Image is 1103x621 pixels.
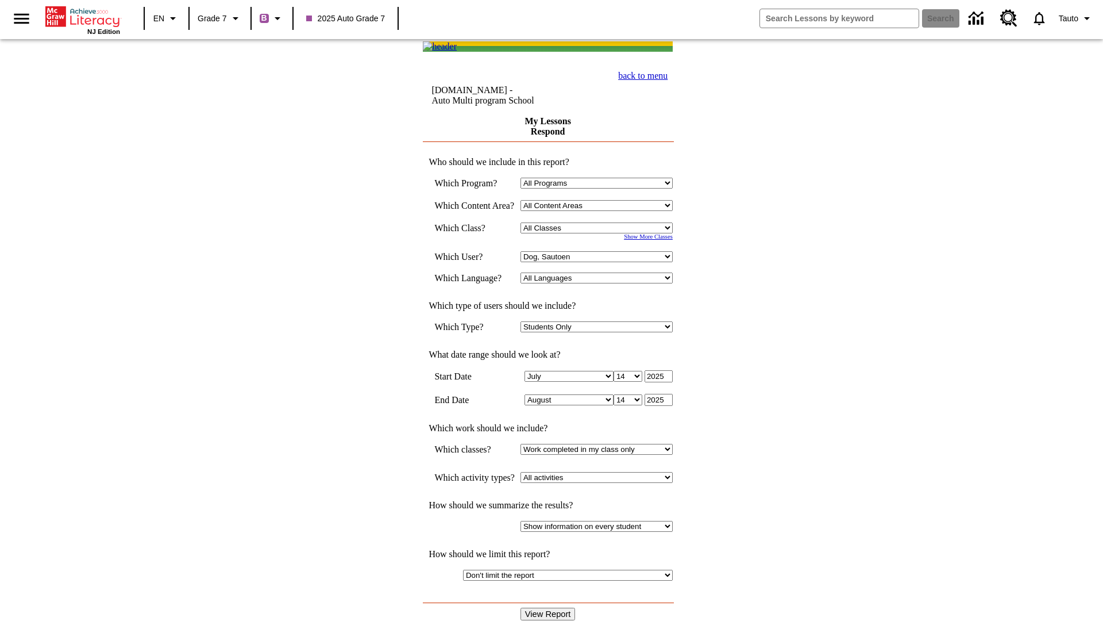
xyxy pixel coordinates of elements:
[148,8,185,29] button: Language: EN, Select a language
[45,4,120,35] div: Home
[434,223,515,233] td: Which Class?
[423,301,673,311] td: Which type of users should we include?
[255,8,289,29] button: Boost Class color is purple. Change class color
[520,608,576,620] input: View Report
[1059,13,1078,25] span: Tauto
[423,423,673,434] td: Which work should we include?
[760,9,919,28] input: search field
[261,11,267,25] span: B
[306,13,385,25] span: 2025 Auto Grade 7
[434,178,515,189] td: Which Program?
[962,3,993,34] a: Data Center
[1024,3,1054,33] a: Notifications
[434,472,515,483] td: Which activity types?
[434,321,515,332] td: Which Type?
[198,13,227,25] span: Grade 7
[434,251,515,262] td: Which User?
[434,273,515,283] td: Which Language?
[423,41,457,52] img: header
[431,85,577,106] td: [DOMAIN_NAME] -
[431,95,534,105] nobr: Auto Multi program School
[423,350,673,360] td: What date range should we look at?
[1054,8,1098,29] button: Profile/Settings
[87,28,120,35] span: NJ Edition
[624,233,673,240] a: Show More Classes
[434,444,515,455] td: Which classes?
[423,549,673,559] td: How should we limit this report?
[618,71,668,80] a: back to menu
[5,2,38,36] button: Open side menu
[153,13,164,25] span: EN
[434,370,515,382] td: Start Date
[434,394,515,406] td: End Date
[434,201,514,210] nobr: Which Content Area?
[423,157,673,167] td: Who should we include in this report?
[993,3,1024,34] a: Resource Center, Will open in new tab
[193,8,247,29] button: Grade: Grade 7, Select a grade
[524,116,570,136] a: My Lessons Respond
[423,500,673,511] td: How should we summarize the results?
